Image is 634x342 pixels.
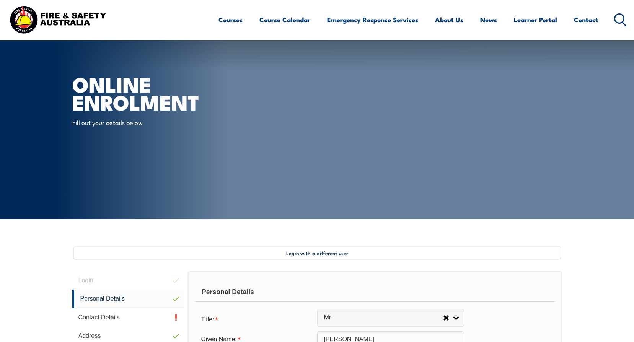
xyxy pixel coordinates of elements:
[72,75,261,111] h1: Online Enrolment
[72,118,212,127] p: Fill out your details below
[195,312,317,327] div: Title is required.
[324,314,443,322] span: Mr
[72,290,184,308] a: Personal Details
[435,10,463,30] a: About Us
[480,10,497,30] a: News
[218,10,243,30] a: Courses
[514,10,557,30] a: Learner Portal
[195,283,555,302] div: Personal Details
[574,10,598,30] a: Contact
[259,10,310,30] a: Course Calendar
[327,10,418,30] a: Emergency Response Services
[72,308,184,327] a: Contact Details
[286,250,348,256] span: Login with a different user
